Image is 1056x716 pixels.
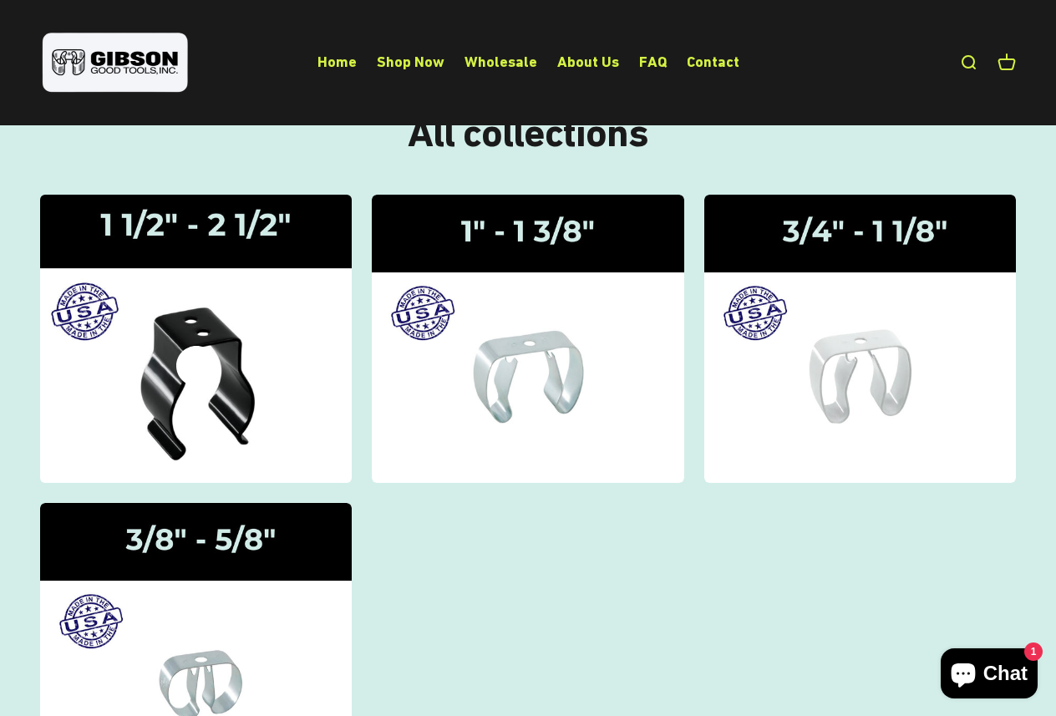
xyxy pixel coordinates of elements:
[557,53,619,70] a: About Us
[687,53,739,70] a: Contact
[40,195,352,483] a: Gibson gripper clips one and a half inch to two and a half inches
[936,648,1043,703] inbox-online-store-chat: Shopify online store chat
[465,53,537,70] a: Wholesale
[704,195,1016,483] img: Gripper Clips | 3/4" - 1 1/8"
[639,53,667,70] a: FAQ
[31,186,362,491] img: Gibson gripper clips one and a half inch to two and a half inches
[372,195,683,483] img: Gripper Clips | 1" - 1 3/8"
[317,53,357,70] a: Home
[40,111,1016,155] h1: All collections
[377,53,444,70] a: Shop Now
